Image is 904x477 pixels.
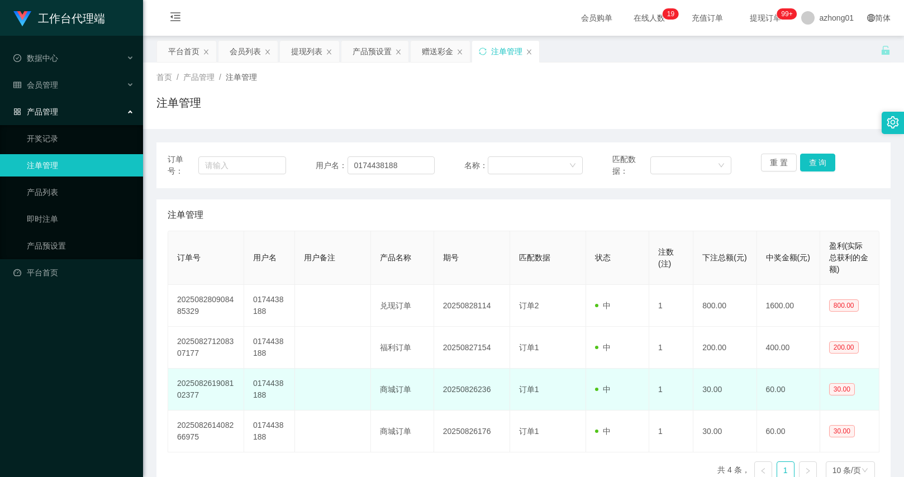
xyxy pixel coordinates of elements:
[595,253,611,262] span: 状态
[168,41,199,62] div: 平台首页
[13,13,105,22] a: 工作台代理端
[371,411,434,452] td: 商城订单
[757,327,820,369] td: 400.00
[168,154,198,177] span: 订单号：
[757,411,820,452] td: 60.00
[168,411,244,452] td: 202508261408266975
[13,80,58,89] span: 会员管理
[253,253,277,262] span: 用户名
[304,253,335,262] span: 用户备注
[829,425,855,437] span: 30.00
[291,41,322,62] div: 提现列表
[777,8,797,20] sup: 978
[649,285,693,327] td: 1
[693,285,756,327] td: 800.00
[244,327,295,369] td: 0174438188
[244,369,295,411] td: 0174438188
[595,301,611,310] span: 中
[693,369,756,411] td: 30.00
[177,73,179,82] span: /
[168,369,244,411] td: 202508261908102377
[628,14,670,22] span: 在线人数
[829,341,859,354] span: 200.00
[371,369,434,411] td: 商城订单
[27,235,134,257] a: 产品预设置
[693,411,756,452] td: 30.00
[456,49,463,55] i: 图标: close
[757,369,820,411] td: 60.00
[519,301,539,310] span: 订单2
[230,41,261,62] div: 会员列表
[805,468,811,474] i: 图标: right
[380,253,411,262] span: 产品名称
[686,14,729,22] span: 充值订单
[670,8,674,20] p: 9
[27,154,134,177] a: 注单管理
[718,162,725,170] i: 图标: down
[519,427,539,436] span: 订单1
[649,411,693,452] td: 1
[156,94,201,111] h1: 注单管理
[156,1,194,36] i: 图标: menu-fold
[744,14,787,22] span: 提现订单
[760,468,767,474] i: 图标: left
[183,73,215,82] span: 产品管理
[326,49,332,55] i: 图标: close
[649,369,693,411] td: 1
[595,385,611,394] span: 中
[800,154,836,171] button: 查 询
[658,247,674,268] span: 注数(注)
[434,327,510,369] td: 20250827154
[766,253,810,262] span: 中奖金额(元)
[757,285,820,327] td: 1600.00
[663,8,679,20] sup: 19
[862,467,868,475] i: 图标: down
[761,154,797,171] button: 重 置
[27,181,134,203] a: 产品列表
[887,116,899,128] i: 图标: setting
[612,154,650,177] span: 匹配数据：
[829,383,855,395] span: 30.00
[881,45,891,55] i: 图标: unlock
[479,47,487,55] i: 图标: sync
[829,299,859,312] span: 800.00
[168,208,203,222] span: 注单管理
[13,261,134,284] a: 图标: dashboard平台首页
[434,285,510,327] td: 20250828114
[519,253,550,262] span: 匹配数据
[395,49,402,55] i: 图标: close
[27,127,134,150] a: 开奖记录
[519,385,539,394] span: 订单1
[519,343,539,352] span: 订单1
[693,327,756,369] td: 200.00
[649,327,693,369] td: 1
[348,156,435,174] input: 请输入
[371,285,434,327] td: 兑现订单
[198,156,287,174] input: 请输入
[244,411,295,452] td: 0174438188
[168,327,244,369] td: 202508271208307177
[702,253,746,262] span: 下注总额(元)
[353,41,392,62] div: 产品预设置
[13,107,58,116] span: 产品管理
[595,427,611,436] span: 中
[667,8,671,20] p: 1
[371,327,434,369] td: 福利订单
[13,54,21,62] i: 图标: check-circle-o
[177,253,201,262] span: 订单号
[443,253,459,262] span: 期号
[526,49,532,55] i: 图标: close
[13,108,21,116] i: 图标: appstore-o
[168,285,244,327] td: 202508280908485329
[13,11,31,27] img: logo.9652507e.png
[38,1,105,36] h1: 工作台代理端
[464,160,488,171] span: 名称：
[829,241,868,274] span: 盈利(实际总获利的金额)
[264,49,271,55] i: 图标: close
[867,14,875,22] i: 图标: global
[595,343,611,352] span: 中
[244,285,295,327] td: 0174438188
[13,54,58,63] span: 数据中心
[13,81,21,89] i: 图标: table
[226,73,257,82] span: 注单管理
